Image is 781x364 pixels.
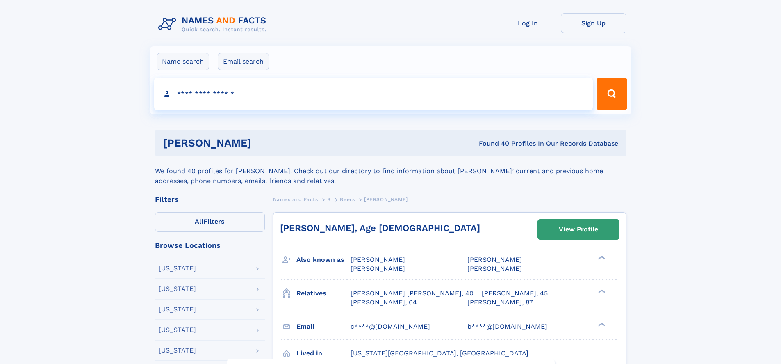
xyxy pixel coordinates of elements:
[495,13,561,33] a: Log In
[351,265,405,272] span: [PERSON_NAME]
[596,322,606,327] div: ❯
[159,265,196,272] div: [US_STATE]
[159,286,196,292] div: [US_STATE]
[365,139,618,148] div: Found 40 Profiles In Our Records Database
[559,220,598,239] div: View Profile
[296,320,351,334] h3: Email
[482,289,548,298] a: [PERSON_NAME], 45
[155,13,273,35] img: Logo Names and Facts
[296,286,351,300] h3: Relatives
[195,217,203,225] span: All
[154,78,593,110] input: search input
[273,194,318,204] a: Names and Facts
[467,256,522,263] span: [PERSON_NAME]
[597,78,627,110] button: Search Button
[340,197,355,202] span: Beers
[327,197,331,202] span: B
[364,197,408,202] span: [PERSON_NAME]
[155,156,626,186] div: We found 40 profiles for [PERSON_NAME]. Check out our directory to find information about [PERSON...
[280,223,480,233] a: [PERSON_NAME], Age [DEMOGRAPHIC_DATA]
[157,53,209,70] label: Name search
[155,196,265,203] div: Filters
[159,347,196,354] div: [US_STATE]
[538,220,619,239] a: View Profile
[351,256,405,263] span: [PERSON_NAME]
[155,242,265,249] div: Browse Locations
[296,346,351,360] h3: Lived in
[467,265,522,272] span: [PERSON_NAME]
[351,349,528,357] span: [US_STATE][GEOGRAPHIC_DATA], [GEOGRAPHIC_DATA]
[351,298,417,307] a: [PERSON_NAME], 64
[467,298,533,307] a: [PERSON_NAME], 87
[596,288,606,294] div: ❯
[296,253,351,267] h3: Also known as
[159,327,196,333] div: [US_STATE]
[351,289,474,298] a: [PERSON_NAME] [PERSON_NAME], 40
[561,13,626,33] a: Sign Up
[155,212,265,232] label: Filters
[163,138,365,148] h1: [PERSON_NAME]
[218,53,269,70] label: Email search
[340,194,355,204] a: Beers
[159,306,196,313] div: [US_STATE]
[596,255,606,261] div: ❯
[327,194,331,204] a: B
